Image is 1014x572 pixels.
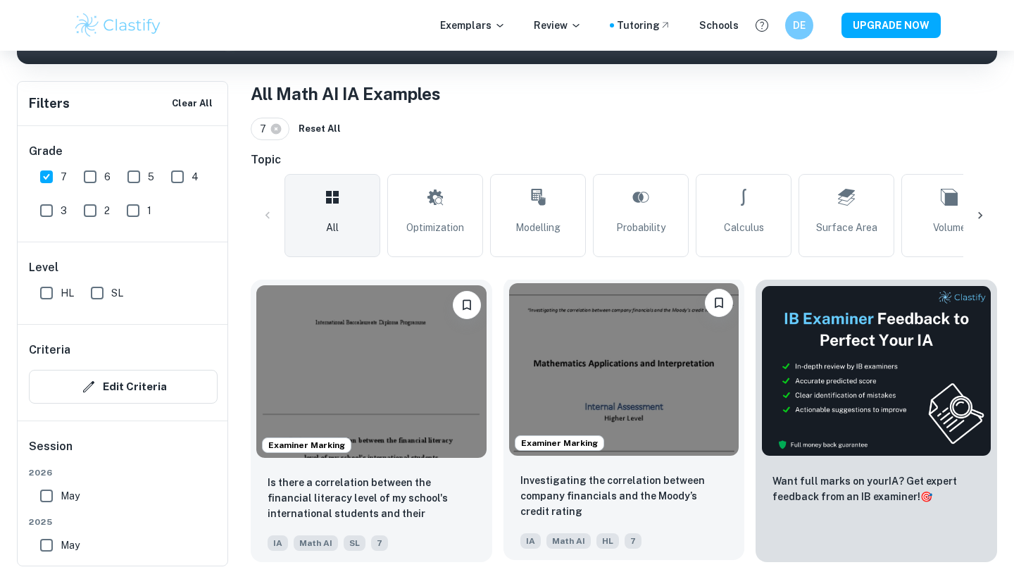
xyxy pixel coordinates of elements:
span: HL [61,285,74,301]
h6: DE [791,18,808,33]
span: 7 [625,533,641,549]
h6: Topic [251,151,997,168]
h6: Criteria [29,342,70,359]
span: 7 [260,121,273,137]
a: Schools [699,18,739,33]
img: Math AI IA example thumbnail: Is there a correlation between the finan [256,285,487,458]
span: Math AI [546,533,591,549]
span: May [61,488,80,504]
p: Want full marks on your IA ? Get expert feedback from an IB examiner! [772,473,980,504]
span: Calculus [724,220,764,235]
span: 7 [371,535,388,551]
span: 5 [148,169,154,185]
span: All [326,220,339,235]
h6: Grade [29,143,218,160]
p: Review [534,18,582,33]
button: Reset All [295,118,344,139]
span: Surface Area [816,220,877,235]
img: Thumbnail [761,285,991,456]
button: Edit Criteria [29,370,218,404]
span: May [61,537,80,553]
span: 2 [104,203,110,218]
span: Volume [933,220,966,235]
span: 4 [192,169,199,185]
span: 1 [147,203,151,218]
p: Exemplars [440,18,506,33]
a: ThumbnailWant full marks on yourIA? Get expert feedback from an IB examiner! [756,280,997,562]
h6: Filters [29,94,70,113]
p: Is there a correlation between the financial literacy level of my school's international students... [268,475,475,523]
span: SL [344,535,365,551]
button: DE [785,11,813,39]
button: Bookmark [705,289,733,317]
p: Investigating the correlation between company financials and the Moody’s credit rating [520,473,728,519]
img: Clastify logo [73,11,163,39]
span: 2025 [29,516,218,528]
span: 3 [61,203,67,218]
h6: Level [29,259,218,276]
a: Examiner MarkingBookmarkInvestigating the correlation between company financials and the Moody’s ... [503,280,745,562]
a: Tutoring [617,18,671,33]
span: SL [111,285,123,301]
h6: Session [29,438,218,466]
span: 7 [61,169,67,185]
span: IA [268,535,288,551]
span: 2026 [29,466,218,479]
img: Math AI IA example thumbnail: Investigating the correlation between co [509,283,739,456]
h1: All Math AI IA Examples [251,81,997,106]
div: 7 [251,118,289,140]
span: HL [596,533,619,549]
span: 🎯 [920,491,932,502]
button: UPGRADE NOW [841,13,941,38]
button: Clear All [168,93,216,114]
span: Examiner Marking [515,437,603,449]
span: Examiner Marking [263,439,351,452]
span: Math AI [294,535,338,551]
a: Examiner MarkingBookmarkIs there a correlation between the financial literacy level of my school'... [251,280,492,562]
span: Modelling [515,220,561,235]
span: Optimization [406,220,464,235]
button: Help and Feedback [750,13,774,37]
button: Bookmark [453,291,481,319]
span: Probability [616,220,665,235]
span: 6 [104,169,111,185]
span: IA [520,533,541,549]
